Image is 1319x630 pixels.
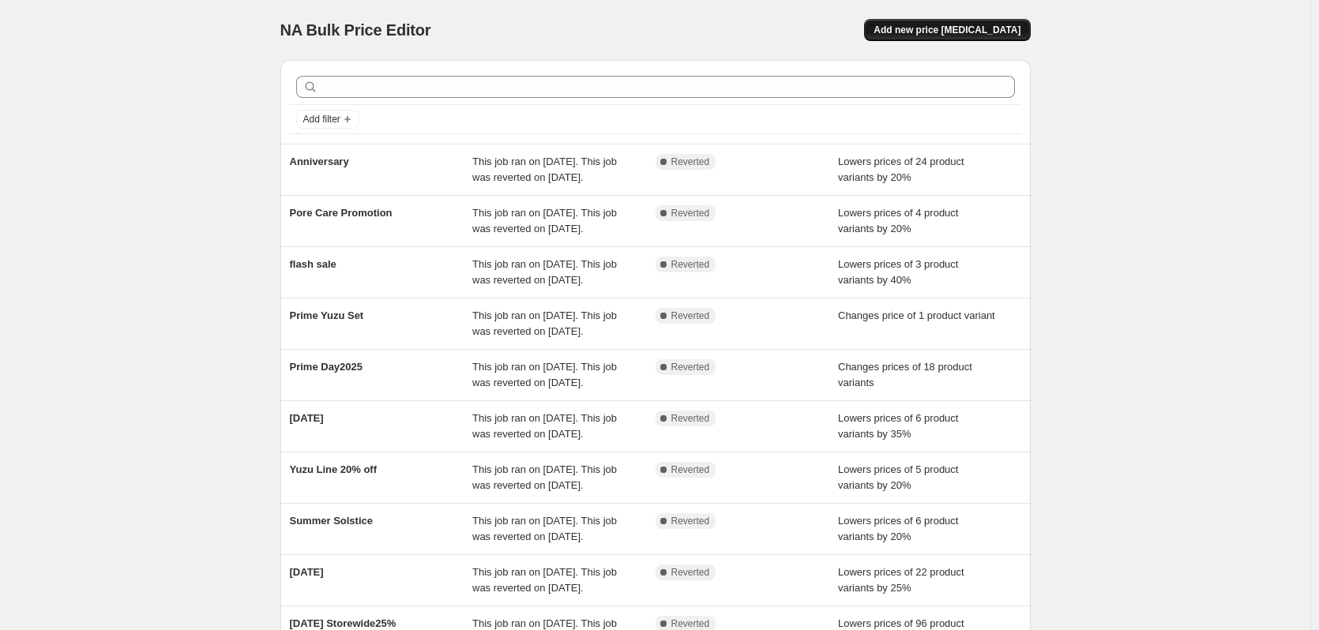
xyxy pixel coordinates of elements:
[290,207,393,219] span: Pore Care Promotion
[290,463,378,475] span: Yuzu Line 20% off
[838,515,958,542] span: Lowers prices of 6 product variants by 20%
[290,156,349,167] span: Anniversary
[290,361,363,373] span: Prime Day2025
[838,463,958,491] span: Lowers prices of 5 product variants by 20%
[290,412,324,424] span: [DATE]
[472,566,617,594] span: This job ran on [DATE]. This job was reverted on [DATE].
[290,258,336,270] span: flash sale
[838,309,995,321] span: Changes price of 1 product variant
[472,207,617,234] span: This job ran on [DATE]. This job was reverted on [DATE].
[838,566,964,594] span: Lowers prices of 22 product variants by 25%
[838,207,958,234] span: Lowers prices of 4 product variants by 20%
[671,207,710,219] span: Reverted
[671,566,710,579] span: Reverted
[290,515,374,527] span: Summer Solstice
[472,412,617,440] span: This job ran on [DATE]. This job was reverted on [DATE].
[472,156,617,183] span: This job ran on [DATE]. This job was reverted on [DATE].
[472,515,617,542] span: This job ran on [DATE]. This job was reverted on [DATE].
[671,617,710,630] span: Reverted
[671,515,710,527] span: Reverted
[874,24,1020,36] span: Add new price [MEDICAL_DATA]
[290,617,396,629] span: [DATE] Storewide25%
[838,156,964,183] span: Lowers prices of 24 product variants by 20%
[472,361,617,388] span: This job ran on [DATE]. This job was reverted on [DATE].
[864,19,1030,41] button: Add new price [MEDICAL_DATA]
[290,566,324,578] span: [DATE]
[671,412,710,425] span: Reverted
[472,463,617,491] span: This job ran on [DATE]. This job was reverted on [DATE].
[290,309,364,321] span: Prime Yuzu Set
[838,361,972,388] span: Changes prices of 18 product variants
[280,21,431,39] span: NA Bulk Price Editor
[838,258,958,286] span: Lowers prices of 3 product variants by 40%
[838,412,958,440] span: Lowers prices of 6 product variants by 35%
[472,309,617,337] span: This job ran on [DATE]. This job was reverted on [DATE].
[671,258,710,271] span: Reverted
[671,463,710,476] span: Reverted
[671,309,710,322] span: Reverted
[303,113,340,126] span: Add filter
[296,110,359,129] button: Add filter
[671,361,710,373] span: Reverted
[472,258,617,286] span: This job ran on [DATE]. This job was reverted on [DATE].
[671,156,710,168] span: Reverted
